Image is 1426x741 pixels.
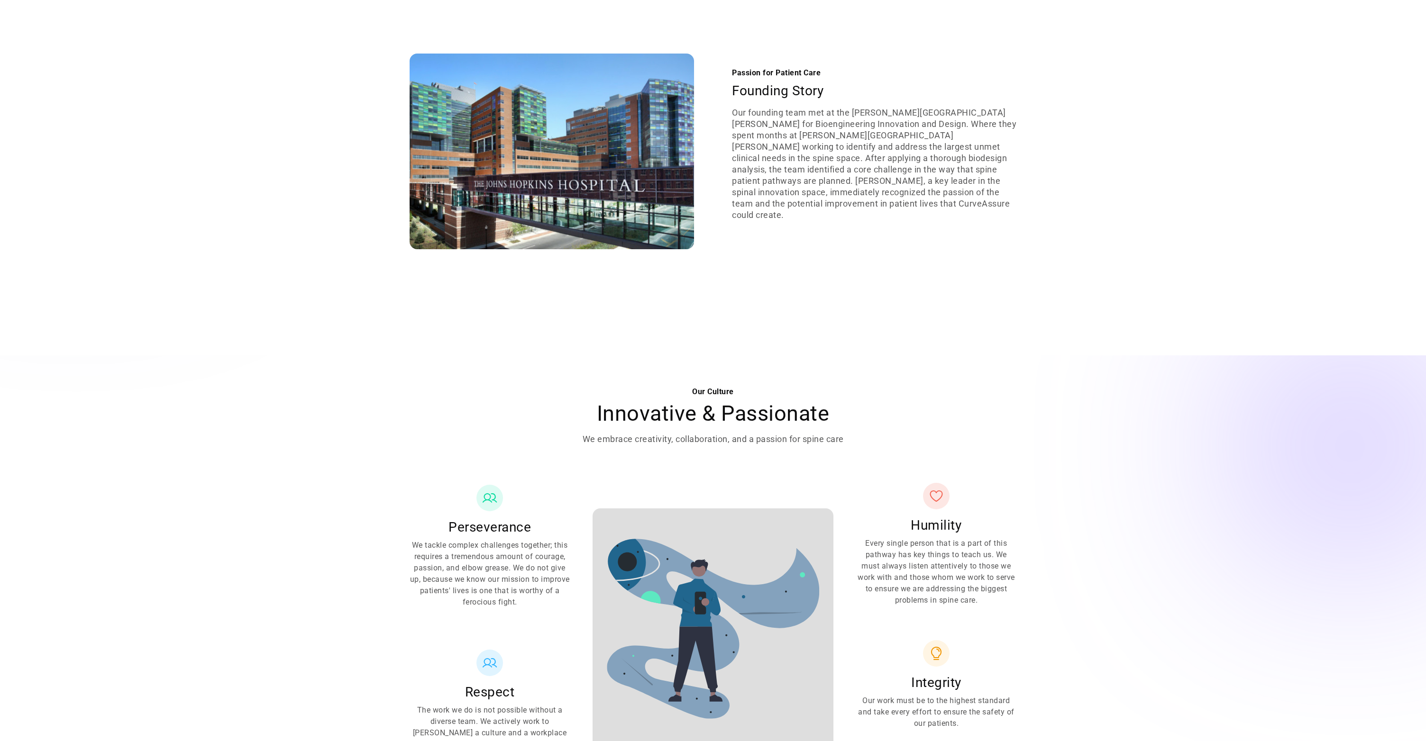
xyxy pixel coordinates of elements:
div: Passion for Patient Care [732,67,1016,79]
p: Our founding team met at the [PERSON_NAME][GEOGRAPHIC_DATA][PERSON_NAME] for Bioengineering Innov... [732,107,1016,221]
h3: Respect [410,684,570,701]
h3: Perseverance [410,519,570,536]
p: Every single person that is a part of this pathway has key things to teach us. We must always lis... [856,538,1016,640]
h2: Innovative & Passionate [583,401,844,426]
h3: Humility [856,517,1016,534]
p: We embrace creativity, collaboration, and a passion for spine care [583,434,844,445]
p: We tackle complex challenges together; this requires a tremendous amount of courage, passion, and... [410,540,570,619]
h3: Integrity [856,674,1016,691]
div: Our Culture [583,386,844,398]
h2: Founding Story [732,82,1016,99]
